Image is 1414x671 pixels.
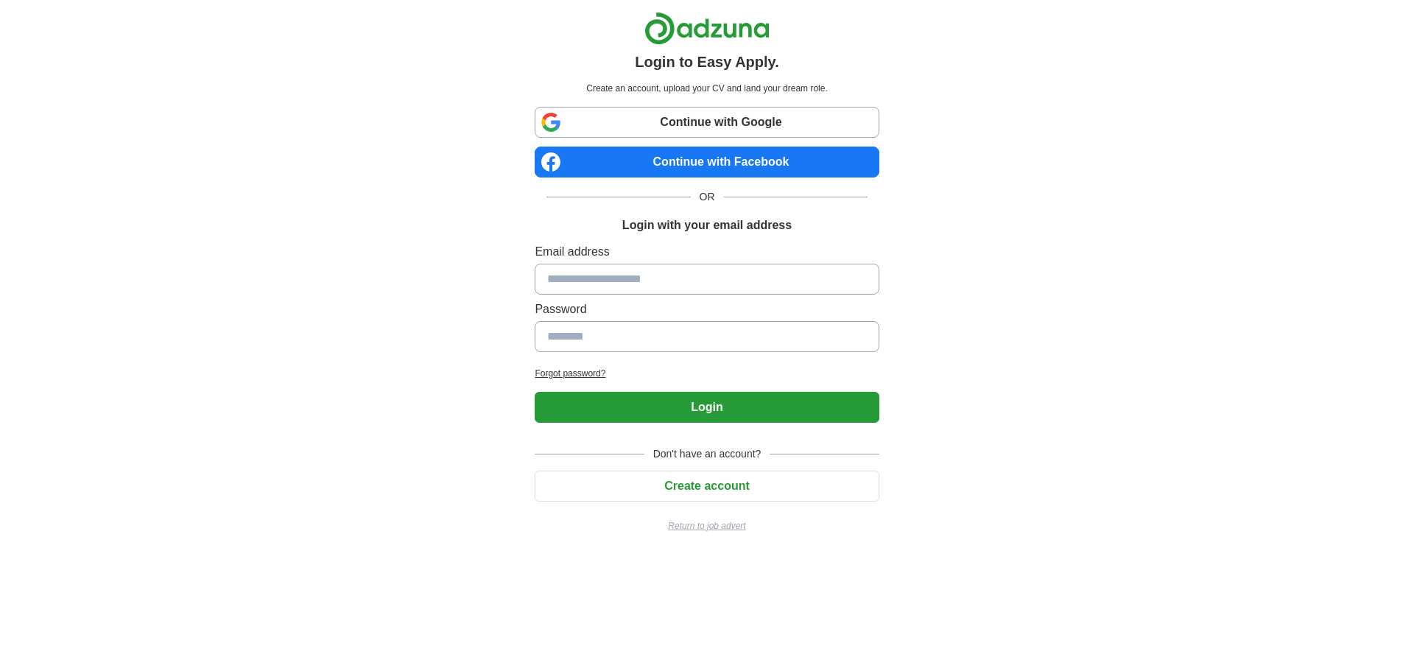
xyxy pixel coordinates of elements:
[538,82,876,95] p: Create an account, upload your CV and land your dream role.
[622,217,792,234] h1: Login with your email address
[535,301,879,318] label: Password
[535,479,879,492] a: Create account
[644,12,770,45] img: Adzuna logo
[535,107,879,138] a: Continue with Google
[535,367,879,380] a: Forgot password?
[635,51,779,73] h1: Login to Easy Apply.
[691,189,724,205] span: OR
[535,147,879,178] a: Continue with Facebook
[644,446,770,462] span: Don't have an account?
[535,392,879,423] button: Login
[535,471,879,502] button: Create account
[535,519,879,533] a: Return to job advert
[535,243,879,261] label: Email address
